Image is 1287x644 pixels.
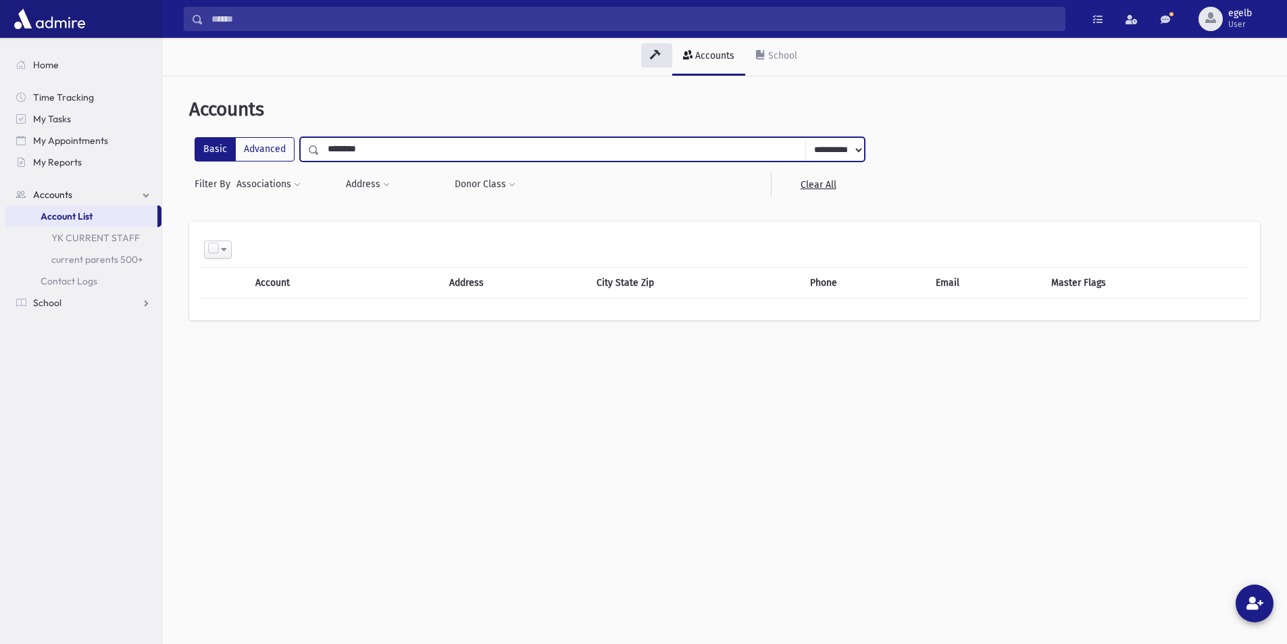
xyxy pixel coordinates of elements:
th: Address [441,267,588,298]
th: Account [247,267,395,298]
span: Account List [41,210,93,222]
span: Filter By [195,177,236,191]
span: egelb [1228,8,1252,19]
button: Associations [236,172,301,197]
a: Accounts [5,184,161,205]
span: Contact Logs [41,275,97,287]
span: My Reports [33,156,82,168]
a: Contact Logs [5,270,161,292]
span: Accounts [33,189,72,201]
th: Email [928,267,1043,298]
a: current parents 500+ [5,249,161,270]
a: School [5,292,161,314]
a: My Appointments [5,130,161,151]
button: Address [345,172,390,197]
span: Accounts [189,98,264,120]
label: Advanced [235,137,295,162]
a: Home [5,54,161,76]
th: Phone [802,267,928,298]
span: User [1228,19,1252,30]
th: Master Flags [1043,267,1249,298]
a: Clear All [771,172,865,197]
img: AdmirePro [11,5,89,32]
span: Home [33,59,59,71]
div: Accounts [692,50,734,61]
span: My Appointments [33,134,108,147]
a: School [745,38,808,76]
a: Time Tracking [5,86,161,108]
span: Time Tracking [33,91,94,103]
input: Search [203,7,1065,31]
label: Basic [195,137,236,162]
th: City State Zip [588,267,802,298]
div: School [765,50,797,61]
a: My Reports [5,151,161,173]
a: Account List [5,205,157,227]
a: Accounts [672,38,745,76]
button: Donor Class [454,172,516,197]
a: My Tasks [5,108,161,130]
span: My Tasks [33,113,71,125]
a: YK CURRENT STAFF [5,227,161,249]
span: School [33,297,61,309]
div: FilterModes [195,137,295,162]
